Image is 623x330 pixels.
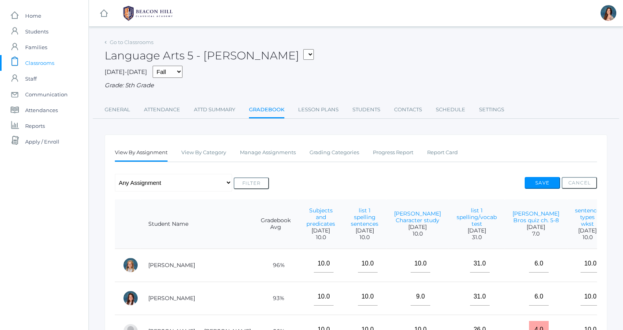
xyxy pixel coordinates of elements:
span: Apply / Enroll [25,134,59,149]
a: [PERSON_NAME] Character study [394,210,441,224]
a: sentence types wkst [575,207,600,227]
h2: Language Arts 5 - [PERSON_NAME] [105,50,314,62]
span: Reports [25,118,45,134]
a: Students [352,102,380,118]
button: Cancel [562,177,597,189]
a: Grading Categories [310,145,359,160]
th: Gradebook Avg [253,199,299,249]
span: [DATE] [575,227,600,234]
span: 31.0 [457,234,497,241]
a: Contacts [394,102,422,118]
a: list 1 spelling/vocab test [457,207,497,227]
a: Lesson Plans [298,102,339,118]
div: Paige Albanese [123,257,138,273]
span: Families [25,39,47,55]
span: 7.0 [512,230,559,237]
span: 10.0 [351,234,378,241]
a: Subjects and predicates [306,207,335,227]
a: Settings [479,102,504,118]
div: Grace Carpenter [123,290,138,306]
span: Students [25,24,48,39]
a: Attendance [144,102,180,118]
span: 10.0 [575,234,600,241]
a: Go to Classrooms [110,39,153,45]
span: [DATE]-[DATE] [105,68,147,76]
button: Save [525,177,560,189]
span: Attendances [25,102,58,118]
button: Filter [234,177,269,189]
div: Rebecca Salazar [601,5,616,21]
td: 93% [253,282,299,315]
span: [DATE] [351,227,378,234]
img: 1_BHCALogos-05.png [118,4,177,23]
a: View By Category [181,145,226,160]
a: Schedule [436,102,465,118]
a: Progress Report [373,145,413,160]
span: [DATE] [512,224,559,230]
a: list 1 spelling sentences [351,207,378,227]
span: [DATE] [394,224,441,230]
span: [DATE] [457,227,497,234]
a: Report Card [427,145,458,160]
a: View By Assignment [115,145,168,162]
span: 10.0 [306,234,335,241]
a: [PERSON_NAME] [148,295,195,302]
span: [DATE] [306,227,335,234]
a: Manage Assignments [240,145,296,160]
span: Home [25,8,41,24]
span: 10.0 [394,230,441,237]
div: Grade: 5th Grade [105,81,607,90]
a: Attd Summary [194,102,235,118]
th: Student Name [140,199,253,249]
td: 96% [253,249,299,282]
span: Classrooms [25,55,54,71]
a: General [105,102,130,118]
span: Staff [25,71,37,87]
a: Gradebook [249,102,284,119]
span: Communication [25,87,68,102]
a: [PERSON_NAME] [148,262,195,269]
a: [PERSON_NAME] Bros quiz ch. 5-8 [512,210,559,224]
